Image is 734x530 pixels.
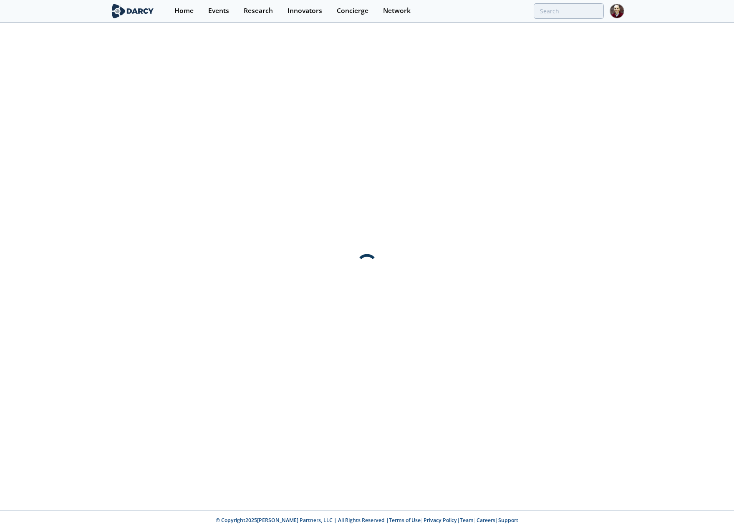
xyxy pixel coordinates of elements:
div: Concierge [337,8,368,14]
img: Profile [610,4,624,18]
img: logo-wide.svg [110,4,156,18]
a: Careers [477,517,495,524]
a: Team [460,517,474,524]
a: Terms of Use [389,517,421,524]
div: Home [174,8,194,14]
input: Advanced Search [534,3,604,19]
a: Support [498,517,518,524]
div: Network [383,8,411,14]
div: Innovators [288,8,322,14]
div: Events [208,8,229,14]
a: Privacy Policy [424,517,457,524]
p: © Copyright 2025 [PERSON_NAME] Partners, LLC | All Rights Reserved | | | | | [58,517,676,524]
div: Research [244,8,273,14]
